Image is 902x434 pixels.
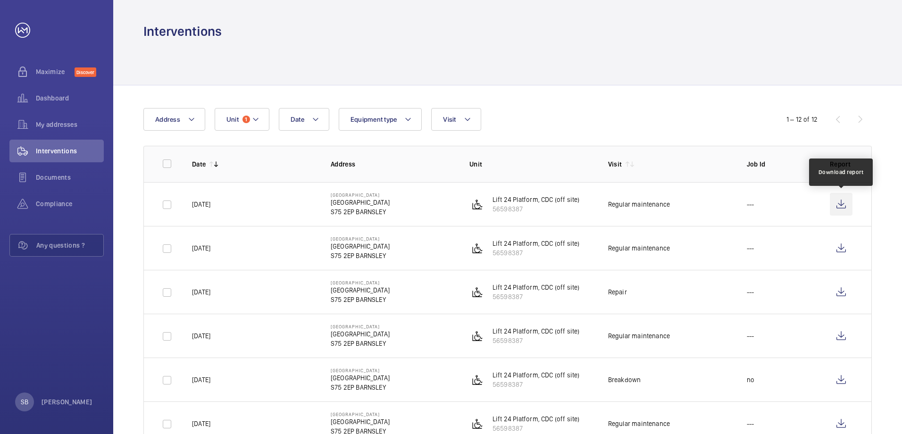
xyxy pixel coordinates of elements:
[331,411,390,417] p: [GEOGRAPHIC_DATA]
[331,367,390,373] p: [GEOGRAPHIC_DATA]
[493,248,580,258] p: 56598387
[331,339,390,348] p: S75 2EP BARNSLEY
[291,116,304,123] span: Date
[192,331,210,341] p: [DATE]
[192,200,210,209] p: [DATE]
[431,108,481,131] button: Visit
[472,199,483,210] img: platform_lift.svg
[215,108,269,131] button: Unit1
[331,207,390,217] p: S75 2EP BARNSLEY
[493,326,580,336] p: Lift 24 Platform, CDC (off site)
[608,331,670,341] div: Regular maintenance
[786,115,818,124] div: 1 – 12 of 12
[472,286,483,298] img: platform_lift.svg
[351,116,397,123] span: Equipment type
[192,419,210,428] p: [DATE]
[42,397,92,407] p: [PERSON_NAME]
[472,418,483,429] img: platform_lift.svg
[331,192,390,198] p: [GEOGRAPHIC_DATA]
[192,375,210,384] p: [DATE]
[747,243,754,253] p: ---
[331,383,390,392] p: S75 2EP BARNSLEY
[36,93,104,103] span: Dashboard
[192,159,206,169] p: Date
[192,243,210,253] p: [DATE]
[747,159,815,169] p: Job Id
[331,285,390,295] p: [GEOGRAPHIC_DATA]
[469,159,593,169] p: Unit
[443,116,456,123] span: Visit
[331,159,454,169] p: Address
[608,159,622,169] p: Visit
[608,287,627,297] div: Repair
[608,243,670,253] div: Regular maintenance
[747,287,754,297] p: ---
[331,236,390,242] p: [GEOGRAPHIC_DATA]
[747,200,754,209] p: ---
[608,200,670,209] div: Regular maintenance
[279,108,329,131] button: Date
[472,330,483,342] img: platform_lift.svg
[493,292,580,301] p: 56598387
[36,120,104,129] span: My addresses
[331,373,390,383] p: [GEOGRAPHIC_DATA]
[493,336,580,345] p: 56598387
[331,242,390,251] p: [GEOGRAPHIC_DATA]
[75,67,96,77] span: Discover
[493,283,580,292] p: Lift 24 Platform, CDC (off site)
[331,324,390,329] p: [GEOGRAPHIC_DATA]
[155,116,180,123] span: Address
[331,251,390,260] p: S75 2EP BARNSLEY
[493,370,580,380] p: Lift 24 Platform, CDC (off site)
[493,414,580,424] p: Lift 24 Platform, CDC (off site)
[493,195,580,204] p: Lift 24 Platform, CDC (off site)
[493,424,580,433] p: 56598387
[493,239,580,248] p: Lift 24 Platform, CDC (off site)
[21,397,28,407] p: SB
[331,198,390,207] p: [GEOGRAPHIC_DATA]
[331,417,390,426] p: [GEOGRAPHIC_DATA]
[339,108,422,131] button: Equipment type
[36,146,104,156] span: Interventions
[143,23,222,40] h1: Interventions
[36,241,103,250] span: Any questions ?
[493,380,580,389] p: 56598387
[747,375,754,384] p: no
[36,199,104,209] span: Compliance
[331,329,390,339] p: [GEOGRAPHIC_DATA]
[818,168,864,176] div: Download report
[143,108,205,131] button: Address
[747,419,754,428] p: ---
[226,116,239,123] span: Unit
[331,280,390,285] p: [GEOGRAPHIC_DATA]
[36,67,75,76] span: Maximize
[192,287,210,297] p: [DATE]
[608,375,641,384] div: Breakdown
[36,173,104,182] span: Documents
[608,419,670,428] div: Regular maintenance
[747,331,754,341] p: ---
[242,116,250,123] span: 1
[493,204,580,214] p: 56598387
[331,295,390,304] p: S75 2EP BARNSLEY
[472,242,483,254] img: platform_lift.svg
[472,374,483,385] img: platform_lift.svg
